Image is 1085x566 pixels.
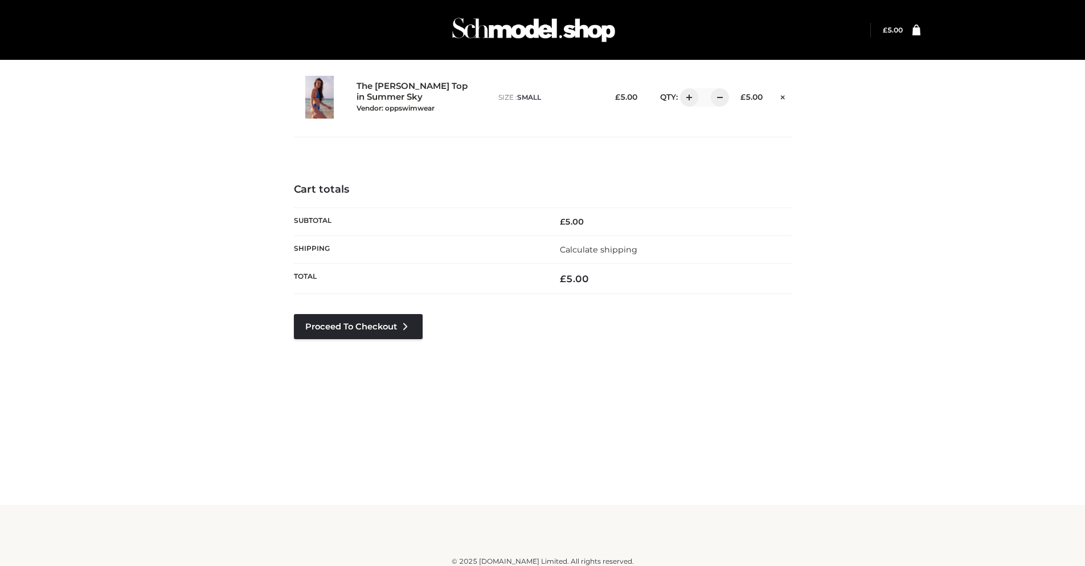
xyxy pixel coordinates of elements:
[357,104,435,112] small: Vendor: oppswimwear
[357,81,474,113] a: The [PERSON_NAME] Top in Summer SkyVendor: oppswimwear
[294,207,543,235] th: Subtotal
[560,273,589,284] bdi: 5.00
[615,92,637,101] bdi: 5.00
[740,92,746,101] span: £
[294,235,543,263] th: Shipping
[883,26,903,34] a: £5.00
[774,88,791,103] a: Remove this item
[498,92,596,103] p: size :
[517,93,541,101] span: SMALL
[740,92,763,101] bdi: 5.00
[294,264,543,294] th: Total
[649,88,721,107] div: QTY:
[883,26,903,34] bdi: 5.00
[560,245,637,255] a: Calculate shipping
[294,184,792,196] h4: Cart totals
[883,26,887,34] span: £
[294,314,423,339] a: Proceed to Checkout
[560,217,565,227] span: £
[560,217,584,227] bdi: 5.00
[448,7,619,52] img: Schmodel Admin 964
[560,273,566,284] span: £
[615,92,620,101] span: £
